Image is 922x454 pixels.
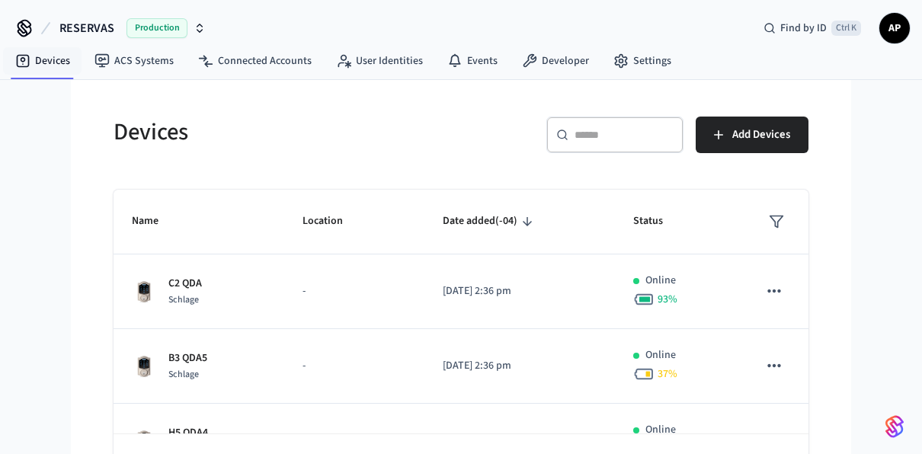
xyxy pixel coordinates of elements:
p: Online [645,422,676,438]
a: Settings [601,47,683,75]
p: Online [645,347,676,363]
span: Production [126,18,187,38]
span: Schlage [168,368,199,381]
span: Location [303,209,363,233]
button: AP [879,13,910,43]
p: - [303,433,406,449]
img: Schlage Sense Smart Deadbolt with Camelot Trim, Front [132,354,156,379]
span: Find by ID [780,21,827,36]
span: AP [881,14,908,42]
a: User Identities [324,47,435,75]
span: 37 % [658,366,677,382]
p: [DATE] 2:36 pm [443,283,597,299]
span: Ctrl K [831,21,861,36]
span: Schlage [168,293,199,306]
img: SeamLogoGradient.69752ec5.svg [885,414,904,439]
h5: Devices [114,117,452,148]
a: ACS Systems [82,47,186,75]
p: B3 QDA5 [168,350,207,366]
span: Add Devices [732,125,790,145]
p: H5 QDA4 [168,425,208,441]
p: Online [645,273,676,289]
a: Connected Accounts [186,47,324,75]
div: Find by IDCtrl K [751,14,873,42]
a: Events [435,47,510,75]
span: Date added(-04) [443,209,537,233]
span: RESERVAS [59,19,114,37]
button: Add Devices [696,117,808,153]
p: C2 QDA [168,276,202,292]
p: - [303,358,406,374]
span: 93 % [658,292,677,307]
a: Devices [3,47,82,75]
img: Schlage Sense Smart Deadbolt with Camelot Trim, Front [132,280,156,304]
img: Schlage Sense Smart Deadbolt with Camelot Trim, Front [132,429,156,453]
a: Developer [510,47,601,75]
p: - [303,283,406,299]
span: Status [633,209,683,233]
p: [DATE] 2:36 pm [443,358,597,374]
p: [DATE] 2:36 pm [443,433,597,449]
span: Name [132,209,178,233]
